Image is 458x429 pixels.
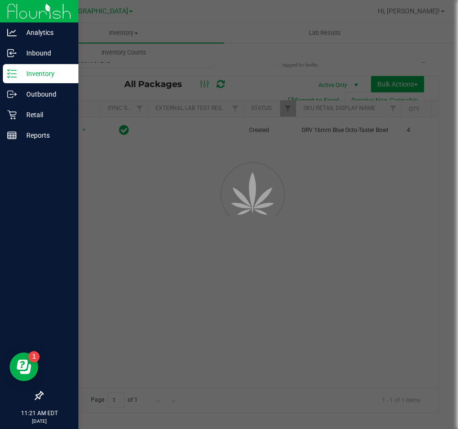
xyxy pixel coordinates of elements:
[7,69,17,78] inline-svg: Inventory
[4,409,74,418] p: 11:21 AM EDT
[17,68,74,79] p: Inventory
[7,131,17,140] inline-svg: Reports
[7,28,17,37] inline-svg: Analytics
[17,47,74,59] p: Inbound
[4,418,74,425] p: [DATE]
[17,88,74,100] p: Outbound
[7,110,17,120] inline-svg: Retail
[28,351,40,363] iframe: Resource center unread badge
[7,89,17,99] inline-svg: Outbound
[17,27,74,38] p: Analytics
[10,352,38,381] iframe: Resource center
[17,130,74,141] p: Reports
[7,48,17,58] inline-svg: Inbound
[17,109,74,121] p: Retail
